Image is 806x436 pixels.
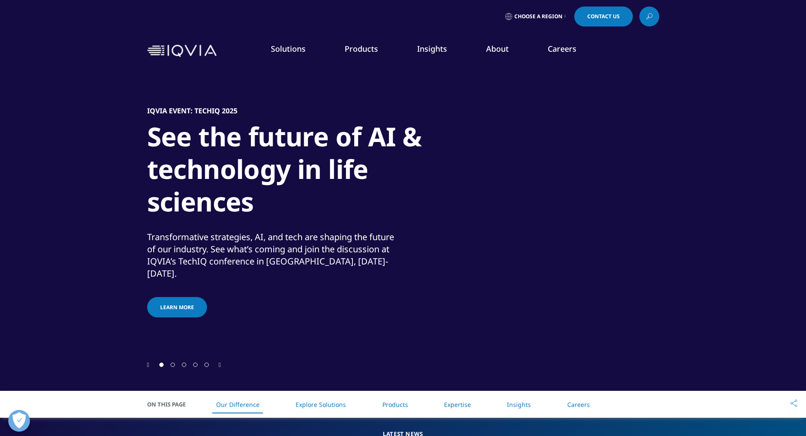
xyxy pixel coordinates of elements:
[182,363,186,367] span: Go to slide 3
[220,30,659,71] nav: Primary
[147,45,217,57] img: IQVIA Healthcare Information Technology and Pharma Clinical Research Company
[160,304,194,311] span: Learn more
[444,400,471,409] a: Expertise
[486,43,509,54] a: About
[147,106,237,115] h5: IQVIA Event: TechIQ 2025​
[574,7,633,26] a: Contact Us
[548,43,576,54] a: Careers
[193,363,197,367] span: Go to slide 4
[567,400,590,409] a: Careers
[271,43,306,54] a: Solutions
[417,43,447,54] a: Insights
[587,14,620,19] span: Contact Us
[8,410,30,432] button: 개방형 기본 설정
[296,400,346,409] a: Explore Solutions
[507,400,531,409] a: Insights
[147,65,659,360] div: 1 / 5
[216,400,260,409] a: Our Difference
[171,363,175,367] span: Go to slide 2
[147,297,207,317] a: Learn more
[204,363,209,367] span: Go to slide 5
[159,363,164,367] span: Go to slide 1
[147,360,149,369] div: Previous slide
[147,120,473,223] h1: See the future of AI & technology in life sciences​
[514,13,563,20] span: Choose a Region
[219,360,221,369] div: Next slide
[147,400,195,409] span: On This Page
[382,400,408,409] a: Products
[147,231,401,280] div: Transformative strategies, AI, and tech are shaping the future of our industry. See what’s coming...
[345,43,378,54] a: Products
